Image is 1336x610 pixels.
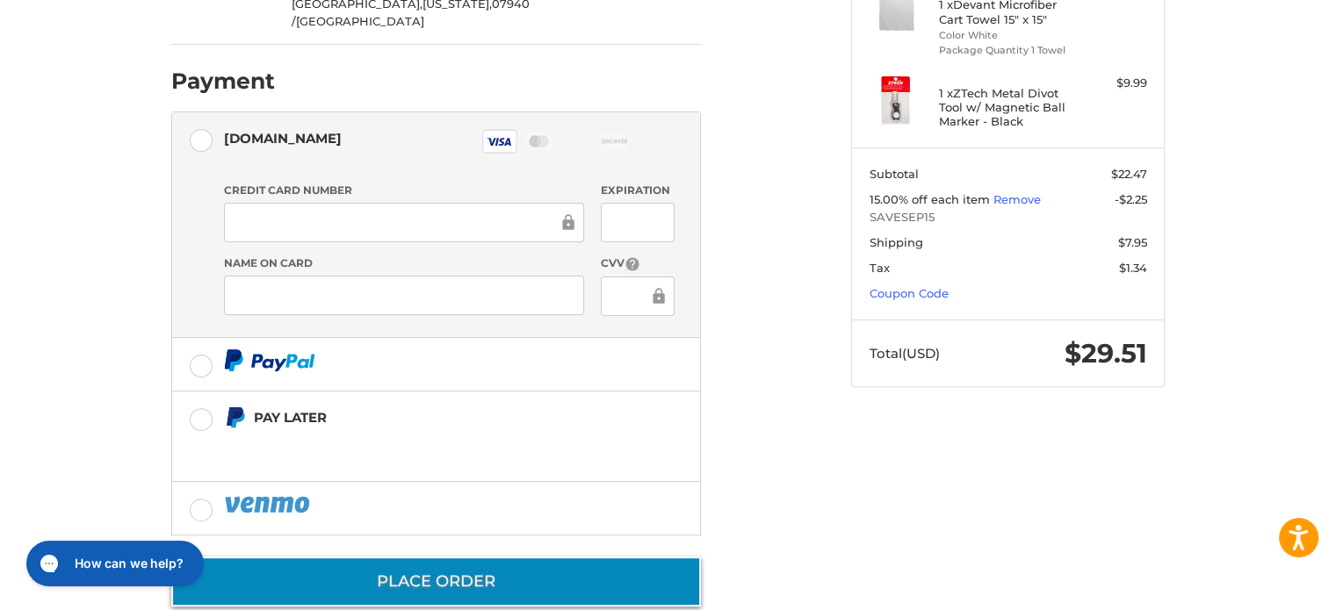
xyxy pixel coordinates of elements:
[1115,192,1147,206] span: -$2.25
[870,192,993,206] span: 15.00% off each item
[224,406,246,428] img: Pay Later icon
[601,255,674,272] label: CVV
[224,493,314,515] img: PayPal icon
[870,235,923,249] span: Shipping
[870,209,1147,226] span: SAVESEP15
[1078,75,1147,92] div: $9.99
[1118,235,1147,249] span: $7.95
[939,28,1073,43] li: Color White
[870,261,890,275] span: Tax
[224,432,591,460] iframe: PayPal Message 1
[1111,167,1147,181] span: $22.47
[224,349,315,371] img: PayPal icon
[870,286,949,300] a: Coupon Code
[939,86,1073,129] h4: 1 x ZTech Metal Divot Tool w/ Magnetic Ball Marker - Black
[171,68,275,95] h2: Payment
[993,192,1041,206] a: Remove
[171,556,701,606] button: Place Order
[18,535,208,592] iframe: Gorgias live chat messenger
[870,167,919,181] span: Subtotal
[224,124,342,153] div: [DOMAIN_NAME]
[224,183,584,198] label: Credit Card Number
[296,14,424,28] span: [GEOGRAPHIC_DATA]
[870,345,940,362] span: Total (USD)
[1065,337,1147,370] span: $29.51
[1119,261,1147,275] span: $1.34
[224,255,584,271] label: Name on Card
[601,183,674,198] label: Expiration
[254,403,590,432] div: Pay Later
[939,43,1073,58] li: Package Quantity 1 Towel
